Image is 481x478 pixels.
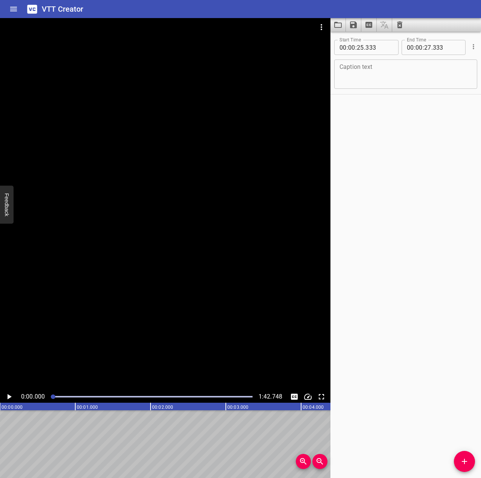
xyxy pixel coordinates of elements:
[339,40,347,55] input: 00
[312,18,330,36] button: Video Options
[454,451,475,472] button: Add Cue
[357,40,364,55] input: 25
[414,40,416,55] span: :
[315,391,327,403] button: Toggle fullscreen
[296,454,311,469] button: Zoom In
[312,454,327,469] button: Zoom Out
[377,18,392,32] span: Add some text to your captions to translate.
[288,391,300,403] div: Hide/Show Captions
[355,40,357,55] span: :
[416,40,423,55] input: 00
[395,20,404,29] svg: Clear captions
[333,20,342,29] svg: Load captions from file
[227,405,248,410] text: 00:03.000
[330,18,346,32] button: Load captions from file
[51,396,253,397] div: Play progress
[431,40,433,55] span: .
[288,391,300,403] button: Toggle captions
[303,405,324,410] text: 00:04.000
[315,391,327,403] div: Toggle Full Screen
[407,40,414,55] input: 00
[349,20,358,29] svg: Save captions to file
[424,40,431,55] input: 27
[346,18,361,32] button: Save captions to file
[433,40,460,55] input: 333
[302,391,314,403] button: Change Playback Speed
[259,393,282,400] span: Video Duration
[21,393,45,400] span: Current Time
[469,42,478,52] button: Cue Options
[392,18,407,32] button: Clear captions
[423,40,424,55] span: :
[364,40,365,55] span: .
[361,18,377,32] button: Extract captions from video
[3,391,15,403] button: Play/Pause
[152,405,173,410] text: 00:02.000
[347,40,348,55] span: :
[42,3,84,15] h6: VTT Creator
[348,40,355,55] input: 00
[2,405,23,410] text: 00:00.000
[302,391,314,403] div: Playback Speed
[77,405,98,410] text: 00:01.000
[364,20,373,29] svg: Extract captions from video
[365,40,393,55] input: 333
